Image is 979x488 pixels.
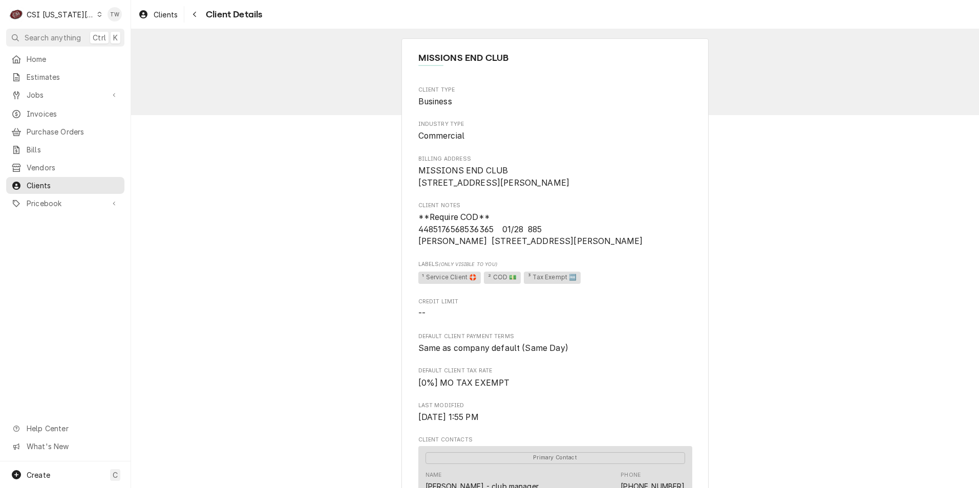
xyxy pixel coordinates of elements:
[27,180,119,191] span: Clients
[27,471,50,479] span: Create
[418,298,692,320] div: Credit Limit
[418,272,481,284] span: ¹ Service Client 🛟
[6,159,124,176] a: Vendors
[27,54,119,64] span: Home
[418,367,692,389] div: Default Client Tax Rate
[418,165,692,189] span: Billing Address
[418,211,692,248] span: Client Notes
[6,195,124,212] a: Go to Pricebook
[418,298,692,306] span: Credit Limit
[27,198,104,209] span: Pricebook
[6,123,124,140] a: Purchase Orders
[425,452,685,464] span: Primary Contact
[418,342,692,354] span: Default Client Payment Terms
[418,378,510,388] span: [0%] MO TAX EXEMPT
[418,131,465,141] span: Commercial
[425,451,685,463] div: Primary
[6,420,124,437] a: Go to Help Center
[113,32,118,43] span: K
[418,96,692,108] span: Client Type
[418,402,692,424] div: Last Modified
[418,155,692,189] div: Billing Address
[418,51,692,73] div: Client Information
[27,441,118,452] span: What's New
[113,470,118,480] span: C
[6,51,124,68] a: Home
[134,6,182,23] a: Clients
[418,202,692,248] div: Client Notes
[484,272,521,284] span: ² COD 💵
[418,120,692,128] span: Industry Type
[27,162,119,173] span: Vendors
[6,141,124,158] a: Bills
[418,436,692,444] span: Client Contacts
[418,308,425,318] span: --
[418,270,692,285] span: [object Object]
[27,144,119,155] span: Bills
[418,412,479,422] span: [DATE] 1:55 PM
[154,9,178,20] span: Clients
[439,261,497,267] span: (Only Visible to You)
[25,32,81,43] span: Search anything
[9,7,24,21] div: CSI Kansas City's Avatar
[27,72,119,82] span: Estimates
[6,438,124,455] a: Go to What's New
[203,8,262,21] span: Client Details
[418,411,692,424] span: Last Modified
[418,86,692,108] div: Client Type
[108,7,122,21] div: Tori Warrick's Avatar
[6,177,124,194] a: Clients
[418,202,692,210] span: Client Notes
[418,377,692,389] span: Default Client Tax Rate
[418,332,692,341] span: Default Client Payment Terms
[27,126,119,137] span: Purchase Orders
[418,367,692,375] span: Default Client Tax Rate
[6,29,124,47] button: Search anythingCtrlK
[418,343,568,353] span: Same as company default (Same Day)
[186,6,203,23] button: Navigate back
[93,32,106,43] span: Ctrl
[524,272,581,284] span: ³ Tax Exempt 🆓
[108,7,122,21] div: TW
[9,7,24,21] div: C
[27,108,119,119] span: Invoices
[6,86,124,103] a: Go to Jobs
[418,212,643,246] span: **Require COD** 4485176568536365 01/28 885 [PERSON_NAME] [STREET_ADDRESS][PERSON_NAME]
[418,307,692,320] span: Credit Limit
[418,402,692,410] span: Last Modified
[418,86,692,94] span: Client Type
[621,471,641,479] div: Phone
[418,260,692,285] div: [object Object]
[27,90,104,100] span: Jobs
[418,130,692,142] span: Industry Type
[425,471,442,479] div: Name
[418,120,692,142] div: Industry Type
[418,155,692,163] span: Billing Address
[27,9,94,20] div: CSI [US_STATE][GEOGRAPHIC_DATA]
[418,166,570,188] span: MISSIONS END CLUB [STREET_ADDRESS][PERSON_NAME]
[6,69,124,85] a: Estimates
[27,423,118,434] span: Help Center
[418,51,692,65] span: Name
[418,97,452,106] span: Business
[418,260,692,269] span: Labels
[418,332,692,354] div: Default Client Payment Terms
[6,105,124,122] a: Invoices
